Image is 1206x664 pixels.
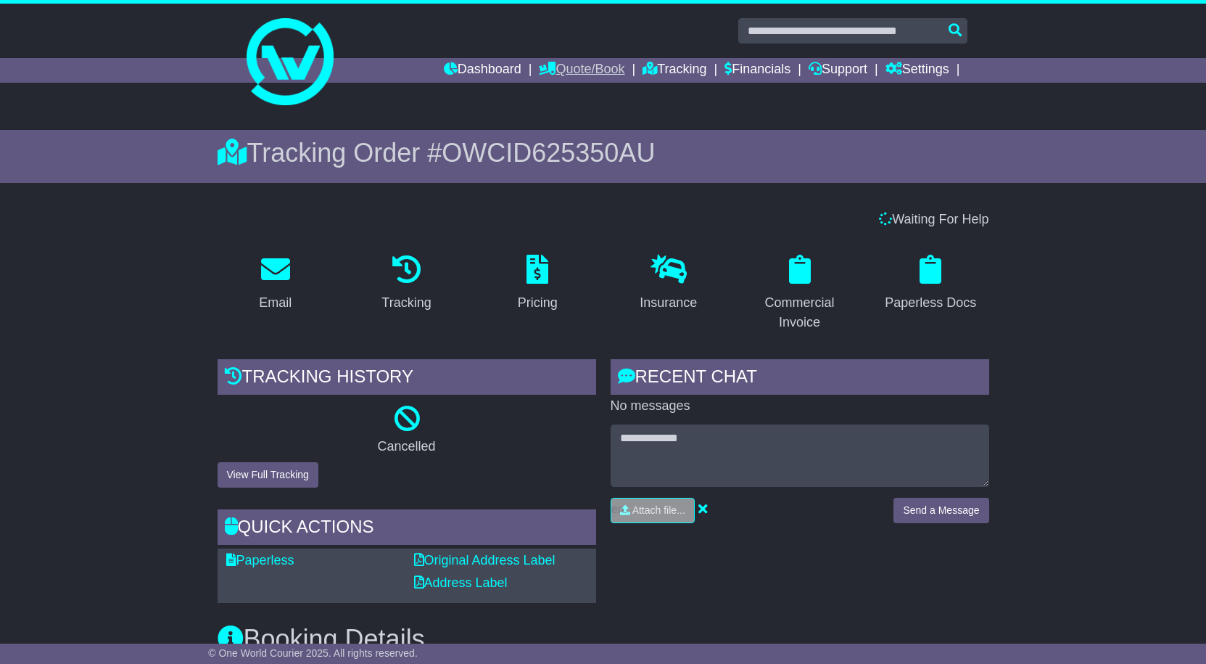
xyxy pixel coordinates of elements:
a: Paperless Docs [875,250,986,318]
div: Tracking Order # [218,137,989,168]
span: © One World Courier 2025. All rights reserved. [208,647,418,659]
div: Tracking [381,293,431,313]
a: Settings [885,58,949,83]
a: Email [249,250,301,318]
div: Paperless Docs [885,293,976,313]
button: View Full Tracking [218,462,318,488]
div: Waiting For Help [210,212,996,228]
a: Address Label [414,575,508,590]
div: Commercial Invoice [751,293,848,332]
div: Tracking history [218,359,596,398]
button: Send a Message [893,498,988,523]
div: Insurance [640,293,697,313]
a: Pricing [508,250,567,318]
a: Commercial Invoice [741,250,858,337]
div: Pricing [518,293,558,313]
p: Cancelled [218,439,596,455]
a: Financials [724,58,790,83]
a: Dashboard [444,58,521,83]
p: No messages [611,398,989,414]
div: RECENT CHAT [611,359,989,398]
span: OWCID625350AU [442,138,655,168]
a: Original Address Label [414,553,555,567]
a: Tracking [643,58,706,83]
a: Paperless [226,553,294,567]
a: Support [809,58,867,83]
a: Insurance [630,250,706,318]
div: Quick Actions [218,509,596,549]
h3: Booking Details [218,625,989,654]
a: Quote/Book [539,58,624,83]
a: Tracking [372,250,440,318]
div: Email [259,293,292,313]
